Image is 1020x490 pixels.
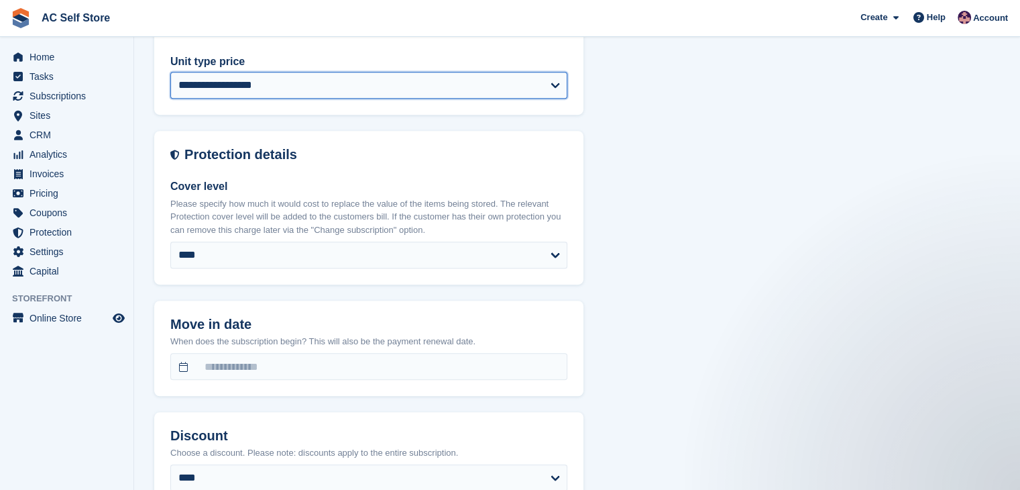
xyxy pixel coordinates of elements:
[30,223,110,242] span: Protection
[170,54,567,70] label: Unit type price
[30,106,110,125] span: Sites
[170,317,567,332] h2: Move in date
[7,242,127,261] a: menu
[7,203,127,222] a: menu
[7,126,127,144] a: menu
[11,8,31,28] img: stora-icon-8386f47178a22dfd0bd8f6a31ec36ba5ce8667c1dd55bd0f319d3a0aa187defe.svg
[30,67,110,86] span: Tasks
[170,179,567,195] label: Cover level
[170,446,567,460] p: Choose a discount. Please note: discounts apply to the entire subscription.
[30,262,110,281] span: Capital
[7,309,127,328] a: menu
[860,11,887,24] span: Create
[36,7,115,29] a: AC Self Store
[7,184,127,203] a: menu
[7,223,127,242] a: menu
[7,145,127,164] a: menu
[170,428,567,444] h2: Discount
[7,164,127,183] a: menu
[111,310,127,326] a: Preview store
[958,11,971,24] img: Ted Cox
[7,262,127,281] a: menu
[7,48,127,66] a: menu
[30,126,110,144] span: CRM
[170,197,567,237] p: Please specify how much it would cost to replace the value of the items being stored. The relevan...
[927,11,946,24] span: Help
[30,164,110,183] span: Invoices
[973,11,1008,25] span: Account
[30,145,110,164] span: Analytics
[7,67,127,86] a: menu
[170,147,179,162] img: insurance-details-icon-731ffda60807649b61249b889ba3c5e2b5c27d34e2e1fb37a309f0fde93ff34a.svg
[7,106,127,125] a: menu
[30,242,110,261] span: Settings
[30,48,110,66] span: Home
[184,147,567,162] h2: Protection details
[30,184,110,203] span: Pricing
[170,335,567,348] p: When does the subscription begin? This will also be the payment renewal date.
[7,87,127,105] a: menu
[30,87,110,105] span: Subscriptions
[30,309,110,328] span: Online Store
[12,292,133,305] span: Storefront
[30,203,110,222] span: Coupons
